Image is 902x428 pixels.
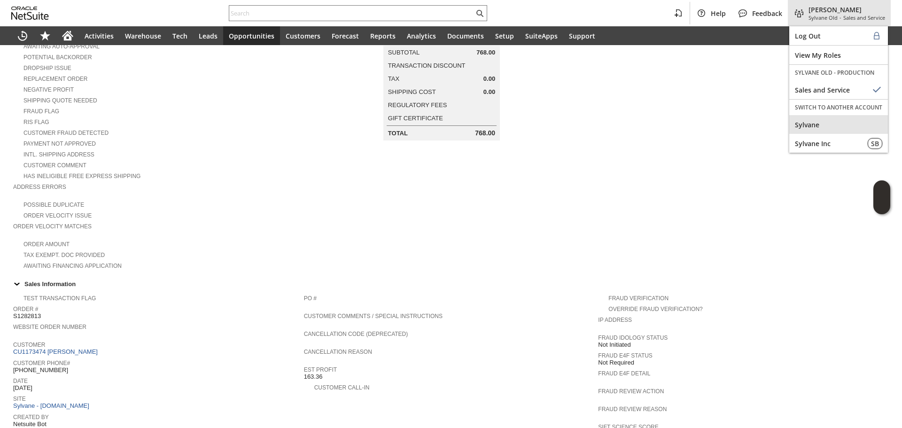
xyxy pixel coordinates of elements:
[13,384,32,392] span: [DATE]
[62,30,73,41] svg: Home
[23,263,122,269] a: Awaiting Financing Application
[795,120,882,129] span: Sylvane
[23,97,97,104] a: Shipping Quote Needed
[475,129,495,137] span: 768.00
[795,139,860,148] span: Sylvane Inc
[125,31,161,40] span: Warehouse
[442,26,490,45] a: Documents
[789,115,888,134] a: Sylvane
[9,278,893,290] td: Sales Information
[23,162,86,169] a: Customer Comment
[332,31,359,40] span: Forecast
[13,414,49,420] a: Created By
[598,317,632,323] a: IP Address
[598,352,653,359] a: Fraud E4F Status
[789,134,888,153] a: Sylvane Inc
[598,388,664,395] a: Fraud Review Action
[795,31,871,40] span: Log Out
[809,14,838,21] span: Sylvane Old
[598,335,668,341] a: Fraud Idology Status
[520,26,563,45] a: SuiteApps
[286,31,320,40] span: Customers
[23,173,140,179] a: Has Ineligible Free Express Shipping
[388,49,420,56] a: Subtotal
[873,180,890,214] iframe: Click here to launch Oracle Guided Learning Help Panel
[843,14,885,21] span: Sales and Service
[474,8,485,19] svg: Search
[365,26,401,45] a: Reports
[476,49,495,56] span: 768.00
[388,62,466,69] a: Transaction Discount
[13,366,68,374] span: [PHONE_NUMBER]
[13,324,86,330] a: Website Order Number
[304,366,337,373] a: Est Profit
[447,31,484,40] span: Documents
[752,9,782,18] span: Feedback
[23,76,87,82] a: Replacement Order
[795,69,882,77] label: SYLVANE OLD - PRODUCTION
[223,26,280,45] a: Opportunities
[789,26,888,45] a: Log Out
[13,420,47,428] span: Netsuite Bot
[193,26,223,45] a: Leads
[23,140,96,147] a: Payment not approved
[13,360,70,366] a: Customer Phone#
[23,151,94,158] a: Intl. Shipping Address
[23,295,96,302] a: Test Transaction Flag
[789,80,888,99] a: Sales and Service
[809,5,885,14] span: [PERSON_NAME]
[795,51,882,60] span: View My Roles
[199,31,218,40] span: Leads
[495,31,514,40] span: Setup
[304,373,323,381] span: 163.36
[598,370,650,377] a: Fraud E4F Detail
[13,342,45,348] a: Customer
[13,402,92,409] a: Sylvane - [DOMAIN_NAME]
[23,119,49,125] a: RIS flag
[407,31,436,40] span: Analytics
[598,359,634,366] span: Not Required
[9,278,889,290] div: Sales Information
[23,43,100,50] a: Awaiting Auto-Approval
[11,26,34,45] a: Recent Records
[229,31,274,40] span: Opportunities
[56,26,79,45] a: Home
[525,31,558,40] span: SuiteApps
[388,75,399,82] a: Tax
[388,101,447,109] a: Regulatory Fees
[23,54,92,61] a: Potential Backorder
[598,341,630,349] span: Not Initiated
[17,30,28,41] svg: Recent Records
[388,88,436,95] a: Shipping Cost
[23,241,70,248] a: Order Amount
[119,26,167,45] a: Warehouse
[483,75,495,83] span: 0.00
[304,349,372,355] a: Cancellation Reason
[23,252,105,258] a: Tax Exempt. Doc Provided
[483,88,495,96] span: 0.00
[388,115,443,122] a: Gift Certificate
[23,202,84,208] a: Possible Duplicate
[490,26,520,45] a: Setup
[608,295,669,302] a: Fraud Verification
[304,295,317,302] a: PO #
[13,378,28,384] a: Date
[34,26,56,45] div: Shortcuts
[229,8,474,19] input: Search
[401,26,442,45] a: Analytics
[304,313,443,319] a: Customer Comments / Special Instructions
[840,14,841,21] span: -
[304,331,408,337] a: Cancellation Code (deprecated)
[598,406,667,412] a: Fraud Review Reason
[314,384,370,391] a: Customer Call-in
[370,31,396,40] span: Reports
[795,103,882,111] label: SWITCH TO ANOTHER ACCOUNT
[39,30,51,41] svg: Shortcuts
[326,26,365,45] a: Forecast
[172,31,187,40] span: Tech
[13,312,41,320] span: S1282813
[79,26,119,45] a: Activities
[789,46,888,64] a: View My Roles
[388,130,408,137] a: Total
[13,396,26,402] a: Site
